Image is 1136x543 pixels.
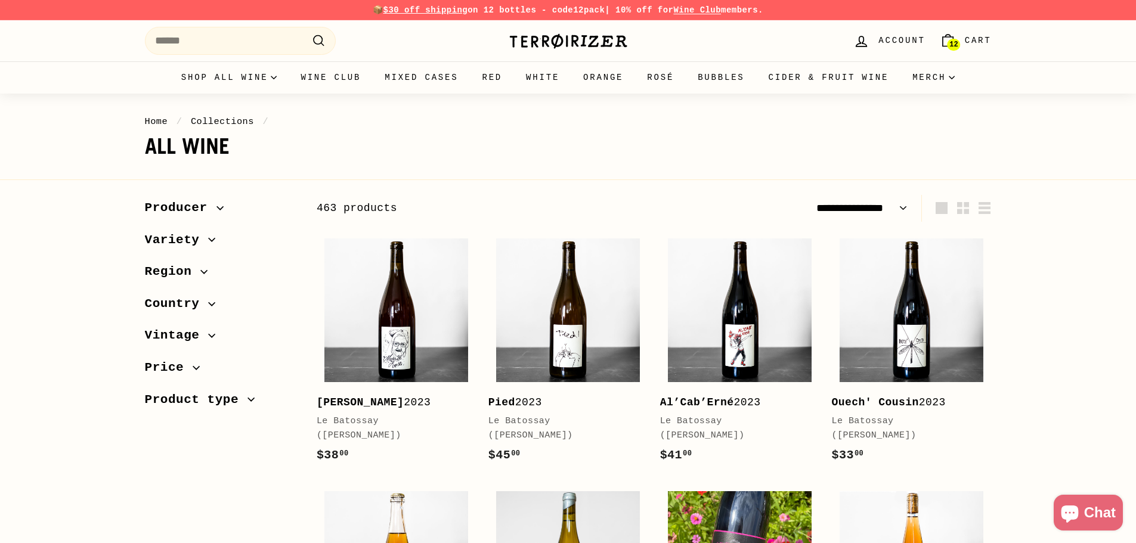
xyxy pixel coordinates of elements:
sup: 00 [855,449,863,458]
span: Vintage [145,325,209,346]
button: Vintage [145,322,298,355]
button: Country [145,291,298,323]
span: $38 [317,448,349,462]
a: Wine Club [289,61,373,94]
div: 2023 [832,394,980,411]
b: Al’Cab’Erné [660,396,734,408]
span: $30 off shipping [383,5,468,15]
div: 2023 [660,394,808,411]
sup: 00 [339,449,348,458]
a: White [514,61,571,94]
a: Pied2023Le Batossay ([PERSON_NAME]) [488,231,648,477]
h1: All wine [145,135,992,159]
a: Mixed Cases [373,61,470,94]
a: Bubbles [686,61,756,94]
button: Price [145,355,298,387]
p: 📦 on 12 bottles - code | 10% off for members. [145,4,992,17]
inbox-online-store-chat: Shopify online store chat [1050,495,1126,533]
span: $41 [660,448,692,462]
a: Wine Club [673,5,721,15]
div: Primary [121,61,1016,94]
div: Le Batossay ([PERSON_NAME]) [488,414,636,443]
button: Variety [145,227,298,259]
span: 12 [949,41,958,49]
span: Region [145,262,201,282]
b: Ouech' Cousin [832,396,919,408]
span: / [174,116,185,127]
a: Cart [933,23,999,58]
a: Cider & Fruit Wine [757,61,901,94]
div: Le Batossay ([PERSON_NAME]) [832,414,980,443]
span: Variety [145,230,209,250]
a: Collections [191,116,254,127]
div: Le Batossay ([PERSON_NAME]) [317,414,465,443]
button: Producer [145,195,298,227]
button: Region [145,259,298,291]
nav: breadcrumbs [145,114,992,129]
b: [PERSON_NAME] [317,396,404,408]
div: 2023 [488,394,636,411]
a: Account [846,23,932,58]
button: Product type [145,387,298,419]
sup: 00 [511,449,520,458]
span: Producer [145,198,216,218]
a: Red [470,61,514,94]
a: Rosé [635,61,686,94]
a: [PERSON_NAME]2023Le Batossay ([PERSON_NAME]) [317,231,476,477]
sup: 00 [683,449,692,458]
span: Price [145,358,193,378]
summary: Merch [900,61,967,94]
span: $33 [832,448,864,462]
a: Orange [571,61,635,94]
div: 2023 [317,394,465,411]
summary: Shop all wine [169,61,289,94]
span: Account [878,34,925,47]
span: Product type [145,390,248,410]
div: 463 products [317,200,654,217]
a: Home [145,116,168,127]
strong: 12pack [573,5,605,15]
span: Cart [965,34,992,47]
a: Ouech' Cousin2023Le Batossay ([PERSON_NAME]) [832,231,992,477]
b: Pied [488,396,515,408]
a: Al’Cab’Erné2023Le Batossay ([PERSON_NAME]) [660,231,820,477]
span: Country [145,294,209,314]
span: / [260,116,272,127]
div: Le Batossay ([PERSON_NAME]) [660,414,808,443]
span: $45 [488,448,521,462]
